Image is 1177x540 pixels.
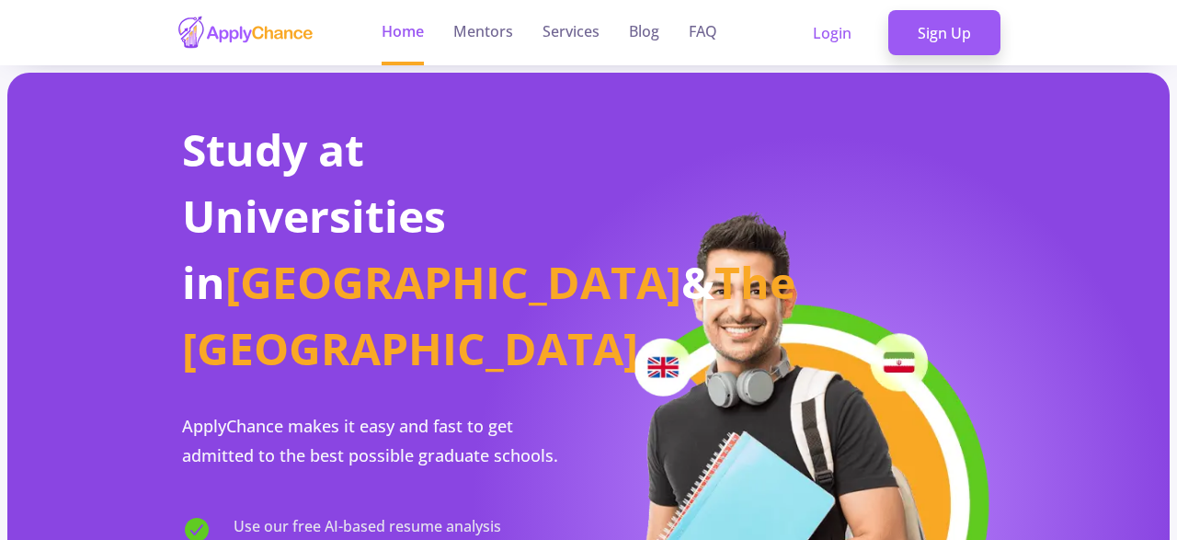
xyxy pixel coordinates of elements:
[888,10,1000,56] a: Sign Up
[225,252,681,312] span: [GEOGRAPHIC_DATA]
[783,10,881,56] a: Login
[681,252,714,312] span: &
[182,120,446,312] span: Study at Universities in
[177,15,314,51] img: applychance logo
[182,415,558,466] span: ApplyChance makes it easy and fast to get admitted to the best possible graduate schools.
